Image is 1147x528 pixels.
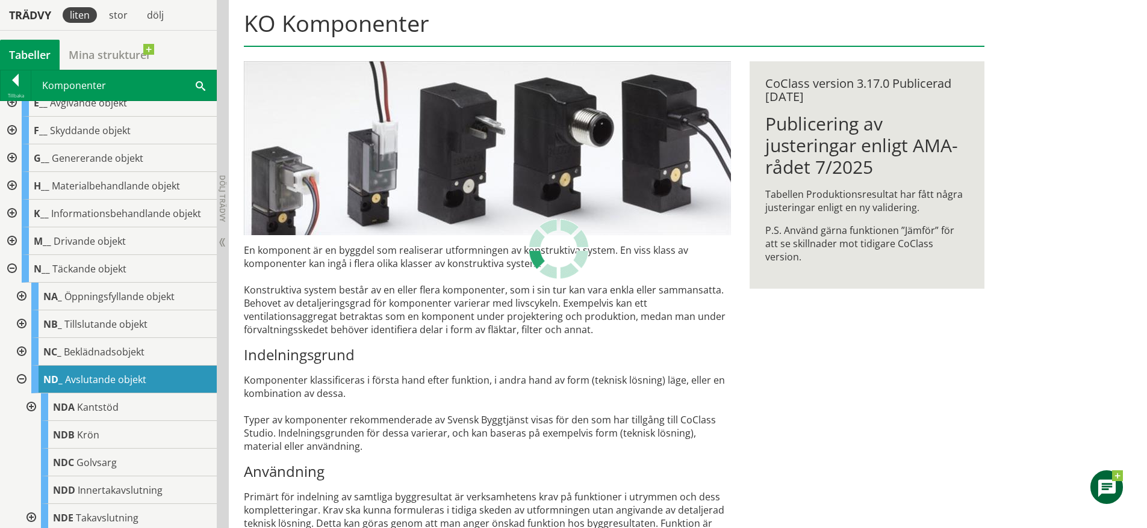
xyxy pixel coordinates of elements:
[765,113,968,178] h1: Publicering av justeringar enligt AMA-rådet 7/2025
[50,96,127,109] span: Avgivande objekt
[19,449,217,476] div: Gå till informationssidan för CoClass Studio
[63,7,97,23] div: liten
[77,428,99,441] span: Krön
[34,235,51,248] span: M__
[529,219,589,279] img: Laddar
[43,345,61,358] span: NC_
[53,428,75,441] span: NDB
[43,373,63,386] span: ND_
[34,124,48,137] span: F__
[43,290,62,303] span: NA_
[244,61,731,235] img: pilotventiler.jpg
[1,91,31,100] div: Tillbaka
[19,476,217,504] div: Gå till informationssidan för CoClass Studio
[52,152,143,165] span: Genererande objekt
[54,235,126,248] span: Drivande objekt
[52,179,180,192] span: Materialbehandlande objekt
[244,10,984,47] h1: KO Komponenter
[34,179,49,192] span: H__
[51,207,201,220] span: Informationsbehandlande objekt
[196,79,205,91] span: Sök i tabellen
[19,393,217,421] div: Gå till informationssidan för CoClass Studio
[78,483,163,497] span: Innertakavslutning
[765,77,968,103] div: CoClass version 3.17.0 Publicerad [DATE]
[64,345,145,358] span: Beklädnadsobjekt
[10,310,217,338] div: Gå till informationssidan för CoClass Studio
[76,511,138,524] span: Takavslutning
[19,421,217,449] div: Gå till informationssidan för CoClass Studio
[76,456,117,469] span: Golvsarg
[31,70,216,100] div: Komponenter
[217,175,228,222] span: Dölj trädvy
[244,462,731,480] h3: Användning
[43,318,62,331] span: NB_
[10,283,217,310] div: Gå till informationssidan för CoClass Studio
[60,40,160,70] a: Mina strukturer
[50,124,131,137] span: Skyddande objekt
[2,8,58,22] div: Trädvy
[65,373,146,386] span: Avslutande objekt
[53,401,75,414] span: NDA
[64,290,175,303] span: Öppningsfyllande objekt
[34,207,49,220] span: K__
[102,7,135,23] div: stor
[10,338,217,366] div: Gå till informationssidan för CoClass Studio
[34,96,48,109] span: E__
[53,456,74,469] span: NDC
[77,401,119,414] span: Kantstöd
[52,262,126,275] span: Täckande objekt
[53,511,73,524] span: NDE
[765,188,968,214] p: Tabellen Produktionsresultat har fått några justeringar enligt en ny validering.
[244,346,731,364] h3: Indelningsgrund
[140,7,171,23] div: dölj
[765,224,968,263] p: P.S. Använd gärna funktionen ”Jämför” för att se skillnader mot tidigare CoClass version.
[34,152,49,165] span: G__
[34,262,50,275] span: N__
[53,483,75,497] span: NDD
[64,318,148,331] span: Tillslutande objekt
